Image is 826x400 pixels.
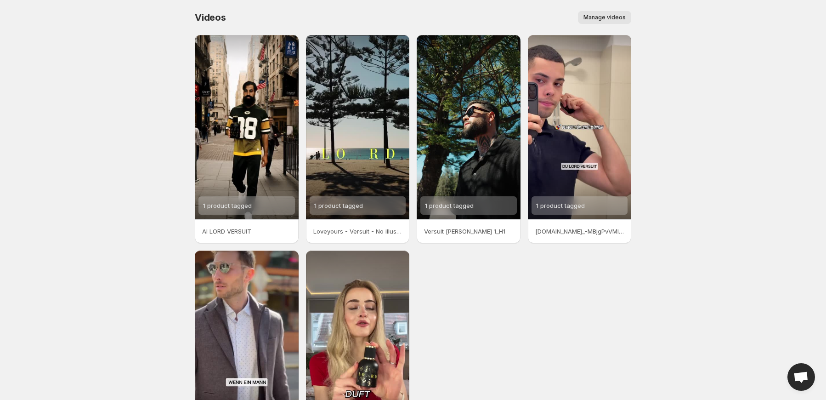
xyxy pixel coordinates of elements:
[203,202,252,209] span: 1 product tagged
[578,11,631,24] button: Manage videos
[202,227,291,236] p: AI LORD VERSUIT
[787,363,815,391] div: Open chat
[535,227,624,236] p: [DOMAIN_NAME]_-MBjgPvVMlYWVkg1GFQXs5gmXuRAzyS5VLByQfzkAWvJaTPN1JaeQXTfHEVl1mSsSR2OGWa1fbBHfP0
[195,12,226,23] span: Videos
[424,227,513,236] p: Versuit [PERSON_NAME] 1_H1
[314,202,363,209] span: 1 product tagged
[313,227,402,236] p: Loveyours - Versuit - No illusion
[583,14,626,21] span: Manage videos
[536,202,585,209] span: 1 product tagged
[425,202,474,209] span: 1 product tagged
